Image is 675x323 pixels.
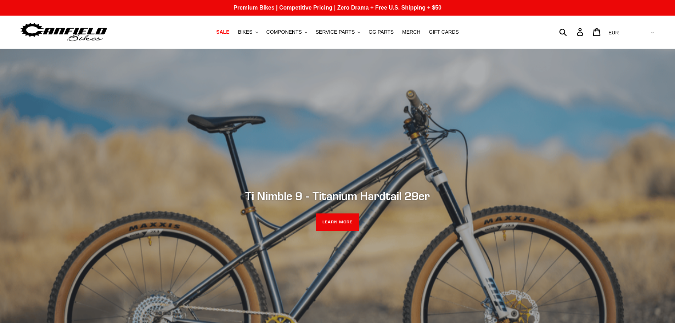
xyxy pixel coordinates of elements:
a: GIFT CARDS [425,27,462,37]
span: GIFT CARDS [429,29,459,35]
input: Search [563,24,581,40]
button: COMPONENTS [263,27,311,37]
span: SERVICE PARTS [316,29,355,35]
a: MERCH [399,27,424,37]
span: SALE [216,29,229,35]
span: BIKES [238,29,252,35]
span: GG PARTS [369,29,394,35]
span: COMPONENTS [266,29,302,35]
button: SERVICE PARTS [312,27,364,37]
a: GG PARTS [365,27,397,37]
h2: Ti Nimble 9 - Titanium Hardtail 29er [145,189,531,203]
button: BIKES [234,27,261,37]
a: SALE [213,27,233,37]
img: Canfield Bikes [19,21,108,43]
a: LEARN MORE [316,213,359,231]
span: MERCH [402,29,420,35]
